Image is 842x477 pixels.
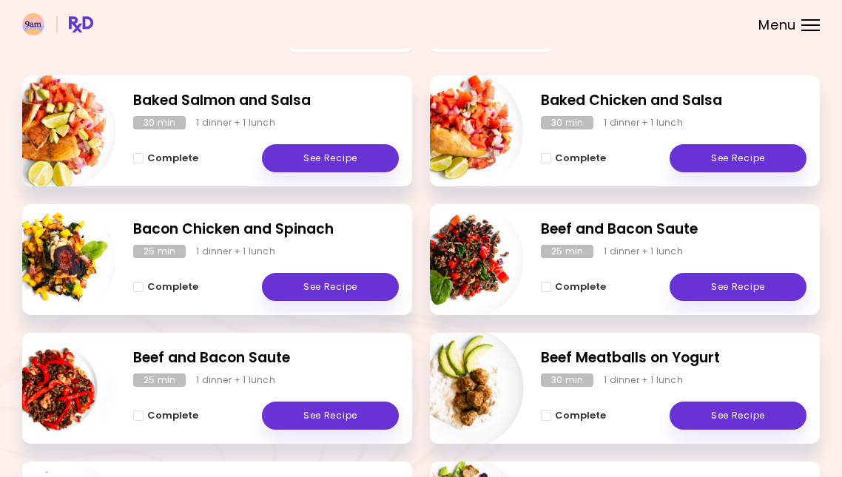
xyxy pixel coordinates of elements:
span: Complete [555,410,606,422]
h2: Beef and Bacon Saute [541,219,806,240]
span: Complete [555,281,606,293]
div: 30 min [133,116,186,129]
h2: Baked Chicken and Salsa [541,90,806,112]
button: Complete - Beef and Bacon Saute [541,278,606,296]
div: 1 dinner + 1 lunch [604,373,683,387]
h2: Baked Salmon and Salsa [133,90,399,112]
span: Complete [147,410,198,422]
a: See Recipe - Beef and Bacon Saute [262,402,399,430]
span: Complete [555,152,606,164]
a: See Recipe - Beef Meatballs on Yogurt [670,402,806,430]
h2: Beef and Bacon Saute [133,348,399,369]
div: 25 min [133,245,186,258]
a: See Recipe - Baked Chicken and Salsa [670,144,806,172]
div: 1 dinner + 1 lunch [196,373,275,387]
img: Info - Beef and Bacon Saute [401,198,524,321]
span: Menu [758,18,796,32]
div: 25 min [133,373,186,387]
a: See Recipe - Baked Salmon and Salsa [262,144,399,172]
img: RxDiet [22,13,93,35]
img: Info - Beef Meatballs on Yogurt [401,327,524,450]
div: 1 dinner + 1 lunch [604,245,683,258]
span: Complete [147,281,198,293]
img: Info - Baked Chicken and Salsa [401,70,524,192]
div: 1 dinner + 1 lunch [196,245,275,258]
button: Complete - Bacon Chicken and Spinach [133,278,198,296]
button: Complete - Baked Salmon and Salsa [133,149,198,167]
h2: Bacon Chicken and Spinach [133,219,399,240]
div: 30 min [541,373,593,387]
a: See Recipe - Bacon Chicken and Spinach [262,273,399,301]
button: Complete - Beef and Bacon Saute [133,407,198,424]
div: 25 min [541,245,593,258]
span: Complete [147,152,198,164]
div: 1 dinner + 1 lunch [196,116,275,129]
a: See Recipe - Beef and Bacon Saute [670,273,806,301]
button: Complete - Baked Chicken and Salsa [541,149,606,167]
div: 30 min [541,116,593,129]
h2: Beef Meatballs on Yogurt [541,348,806,369]
div: 1 dinner + 1 lunch [604,116,683,129]
button: Complete - Beef Meatballs on Yogurt [541,407,606,424]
